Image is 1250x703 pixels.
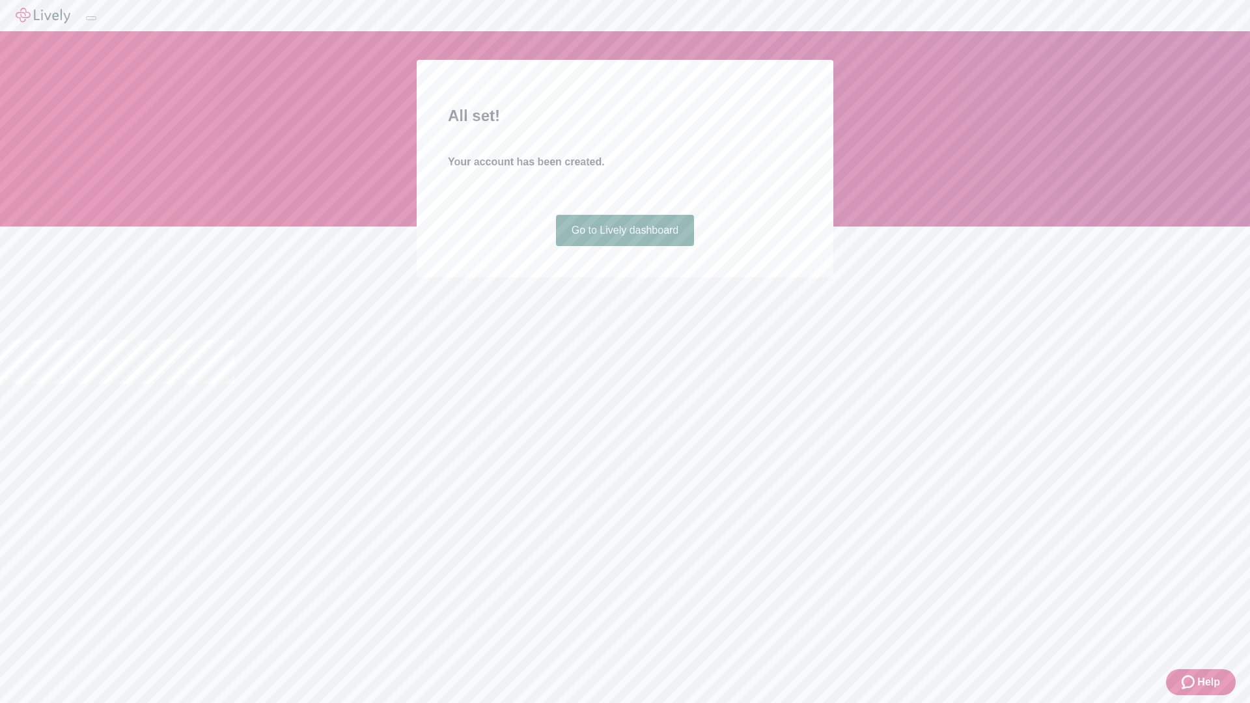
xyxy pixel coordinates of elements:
[1166,669,1236,695] button: Zendesk support iconHelp
[556,215,695,246] a: Go to Lively dashboard
[1182,674,1197,690] svg: Zendesk support icon
[448,104,802,128] h2: All set!
[16,8,70,23] img: Lively
[1197,674,1220,690] span: Help
[86,16,96,20] button: Log out
[448,154,802,170] h4: Your account has been created.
